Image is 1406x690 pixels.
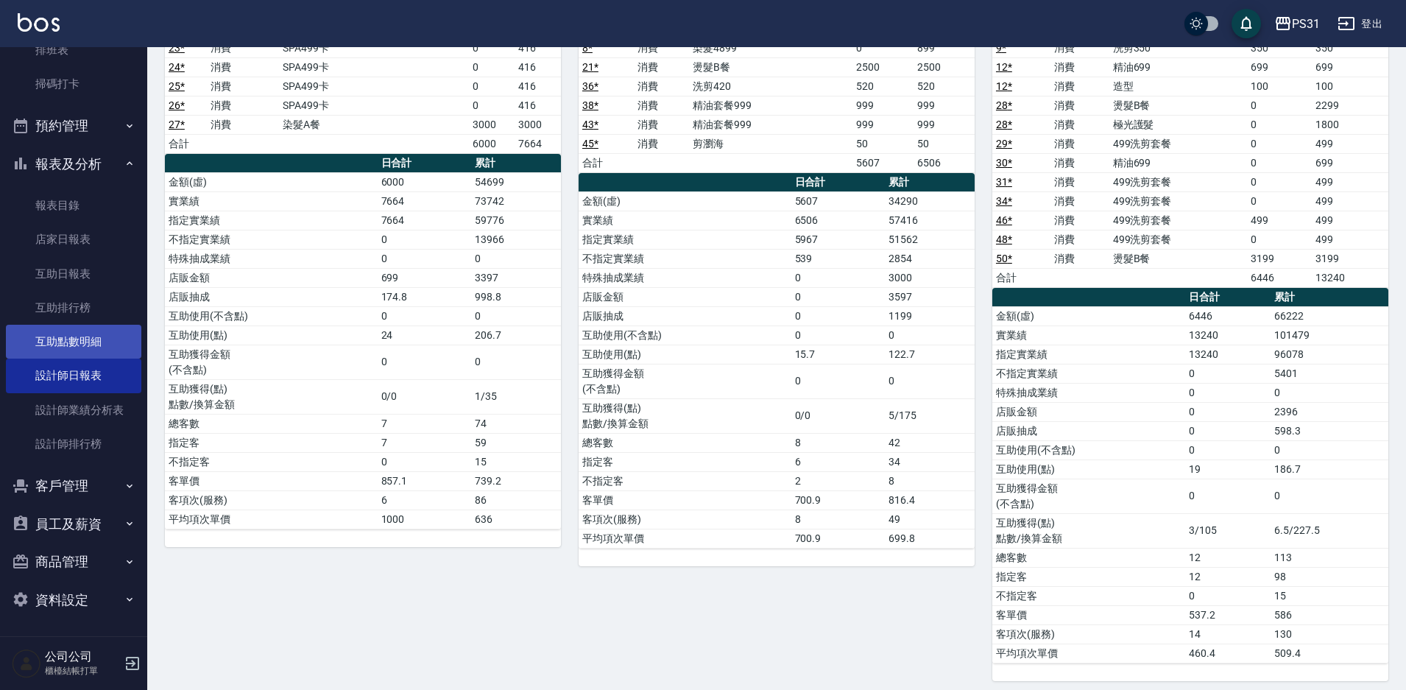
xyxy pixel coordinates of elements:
[791,529,885,548] td: 700.9
[378,510,471,529] td: 1000
[6,393,141,427] a: 設計師業績分析表
[471,379,561,414] td: 1/35
[992,440,1185,460] td: 互助使用(不含點)
[992,513,1185,548] td: 互助獲得(點) 點數/換算金額
[469,96,515,115] td: 0
[634,115,689,134] td: 消費
[1312,134,1388,153] td: 499
[791,398,885,433] td: 0/0
[885,490,975,510] td: 816.4
[1050,172,1109,191] td: 消費
[1185,548,1271,567] td: 12
[914,77,975,96] td: 520
[992,421,1185,440] td: 店販抽成
[165,134,207,153] td: 合計
[992,288,1388,663] table: a dense table
[1185,567,1271,586] td: 12
[1185,364,1271,383] td: 0
[279,57,469,77] td: SPA499卡
[885,173,975,192] th: 累計
[579,230,791,249] td: 指定實業績
[1312,77,1388,96] td: 100
[378,211,471,230] td: 7664
[791,173,885,192] th: 日合計
[579,364,791,398] td: 互助獲得金額 (不含點)
[378,230,471,249] td: 0
[852,57,914,77] td: 2500
[6,543,141,581] button: 商品管理
[1271,306,1388,325] td: 66222
[471,452,561,471] td: 15
[1185,421,1271,440] td: 0
[6,325,141,359] a: 互助點數明細
[579,287,791,306] td: 店販金額
[1109,115,1248,134] td: 極光護髮
[471,471,561,490] td: 739.2
[1332,10,1388,38] button: 登出
[885,510,975,529] td: 49
[1247,115,1312,134] td: 0
[791,325,885,345] td: 0
[992,306,1185,325] td: 金額(虛)
[885,452,975,471] td: 34
[207,96,279,115] td: 消費
[579,471,791,490] td: 不指定客
[378,490,471,510] td: 6
[1185,479,1271,513] td: 0
[1312,172,1388,191] td: 499
[471,191,561,211] td: 73742
[165,452,378,471] td: 不指定客
[579,529,791,548] td: 平均項次單價
[791,268,885,287] td: 0
[1050,230,1109,249] td: 消費
[6,222,141,256] a: 店家日報表
[1271,402,1388,421] td: 2396
[378,325,471,345] td: 24
[1247,268,1312,287] td: 6446
[378,287,471,306] td: 174.8
[852,77,914,96] td: 520
[207,38,279,57] td: 消費
[914,134,975,153] td: 50
[515,134,561,153] td: 7664
[515,96,561,115] td: 416
[885,249,975,268] td: 2854
[6,33,141,67] a: 排班表
[885,529,975,548] td: 699.8
[1271,605,1388,624] td: 586
[207,57,279,77] td: 消費
[471,490,561,510] td: 86
[634,77,689,96] td: 消費
[1247,153,1312,172] td: 0
[6,505,141,543] button: 員工及薪資
[279,115,469,134] td: 染髮A餐
[165,414,378,433] td: 總客數
[992,460,1185,479] td: 互助使用(點)
[852,38,914,57] td: 0
[45,664,120,677] p: 櫃檯結帳打單
[992,345,1185,364] td: 指定實業績
[885,306,975,325] td: 1199
[6,359,141,392] a: 設計師日報表
[1312,38,1388,57] td: 350
[1109,211,1248,230] td: 499洗剪套餐
[378,471,471,490] td: 857.1
[634,57,689,77] td: 消費
[1109,96,1248,115] td: 燙髮B餐
[378,268,471,287] td: 699
[1247,57,1312,77] td: 699
[165,345,378,379] td: 互助獲得金額 (不含點)
[914,153,975,172] td: 6506
[689,134,852,153] td: 剪瀏海
[579,345,791,364] td: 互助使用(點)
[992,479,1185,513] td: 互助獲得金額 (不含點)
[165,230,378,249] td: 不指定實業績
[579,173,975,549] table: a dense table
[6,291,141,325] a: 互助排行榜
[1312,211,1388,230] td: 499
[579,249,791,268] td: 不指定實業績
[1232,9,1261,38] button: save
[579,211,791,230] td: 實業績
[885,398,975,433] td: 5/175
[378,306,471,325] td: 0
